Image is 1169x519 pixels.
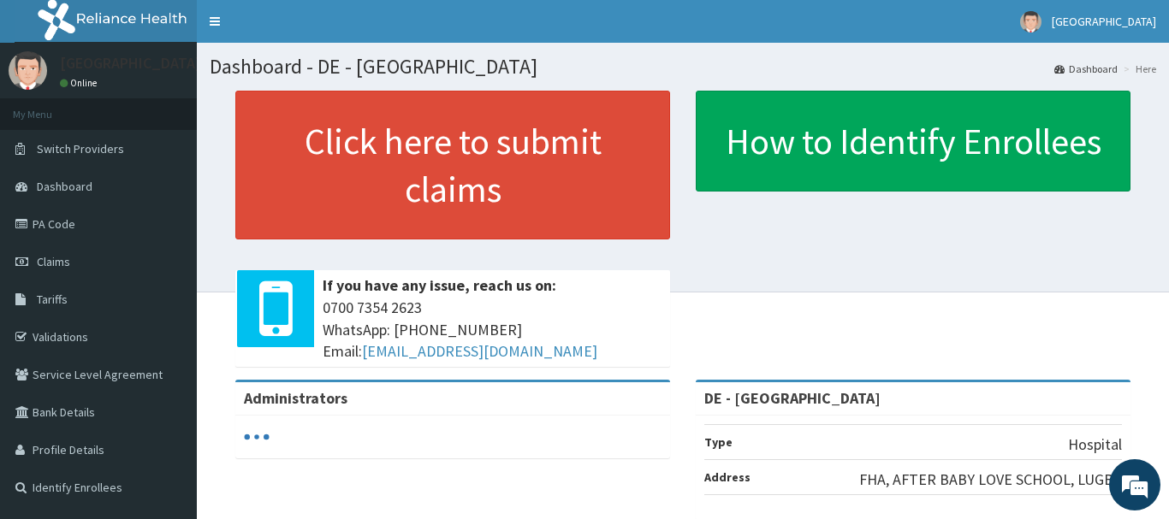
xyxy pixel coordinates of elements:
[9,51,47,90] img: User Image
[362,341,597,361] a: [EMAIL_ADDRESS][DOMAIN_NAME]
[60,77,101,89] a: Online
[244,388,347,408] b: Administrators
[244,424,270,450] svg: audio-loading
[323,275,556,295] b: If you have any issue, reach us on:
[37,254,70,269] span: Claims
[704,434,733,450] b: Type
[60,56,201,71] p: [GEOGRAPHIC_DATA]
[210,56,1156,78] h1: Dashboard - DE - [GEOGRAPHIC_DATA]
[859,469,1122,491] p: FHA, AFTER BABY LOVE SCHOOL, LUGBE
[704,469,751,485] b: Address
[235,91,670,239] a: Click here to submit claims
[1020,11,1041,32] img: User Image
[37,141,124,156] span: Switch Providers
[1068,433,1122,456] p: Hospital
[1119,62,1156,76] li: Here
[696,91,1130,192] a: How to Identify Enrollees
[37,179,92,194] span: Dashboard
[1052,14,1156,29] span: [GEOGRAPHIC_DATA]
[1054,62,1118,76] a: Dashboard
[323,297,662,363] span: 0700 7354 2623 WhatsApp: [PHONE_NUMBER] Email:
[37,292,68,307] span: Tariffs
[704,388,881,408] strong: DE - [GEOGRAPHIC_DATA]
